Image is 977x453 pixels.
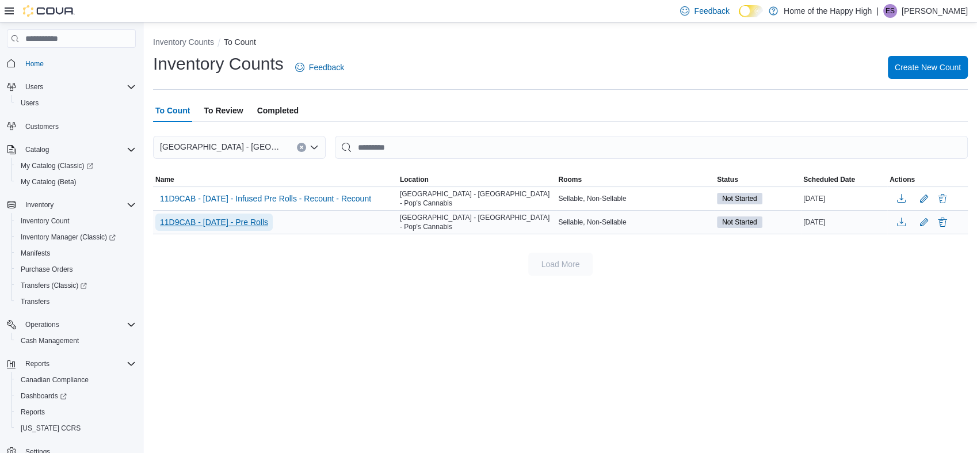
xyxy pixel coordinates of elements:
p: Home of the Happy High [784,4,872,18]
button: 11D9CAB - [DATE] - Pre Rolls [155,214,273,231]
button: Clear input [297,143,306,152]
div: Enzo Schembri [883,4,897,18]
button: Reports [12,404,140,420]
a: Inventory Manager (Classic) [12,229,140,245]
button: Rooms [556,173,715,186]
span: Operations [21,318,136,332]
span: Users [21,80,136,94]
span: Not Started [722,217,757,227]
span: Inventory [21,198,136,212]
button: Inventory Counts [153,37,214,47]
span: [GEOGRAPHIC_DATA] - [GEOGRAPHIC_DATA] - Pop's Cannabis [400,189,554,208]
span: Feedback [694,5,729,17]
a: Inventory Count [16,214,74,228]
button: Delete [936,215,949,229]
a: Purchase Orders [16,262,78,276]
a: Canadian Compliance [16,373,93,387]
span: Inventory Count [16,214,136,228]
button: Inventory [21,198,58,212]
input: Dark Mode [739,5,763,17]
a: Home [21,57,48,71]
button: Purchase Orders [12,261,140,277]
span: To Review [204,99,243,122]
span: Rooms [558,175,582,184]
span: Feedback [309,62,344,73]
span: Inventory [25,200,54,210]
a: Dashboards [12,388,140,404]
span: Transfers (Classic) [21,281,87,290]
button: Canadian Compliance [12,372,140,388]
button: Name [153,173,398,186]
span: Cash Management [16,334,136,348]
a: Inventory Manager (Classic) [16,230,120,244]
span: Transfers (Classic) [16,279,136,292]
button: Inventory [2,197,140,213]
span: Status [717,175,738,184]
button: Users [12,95,140,111]
img: Cova [23,5,75,17]
button: Edit count details [917,214,931,231]
span: Cash Management [21,336,79,345]
a: Customers [21,120,63,134]
button: Operations [21,318,64,332]
a: My Catalog (Classic) [16,159,98,173]
span: Reports [25,359,49,368]
span: Home [21,56,136,70]
span: Not Started [717,216,762,228]
span: Catalog [25,145,49,154]
button: Load More [528,253,593,276]
span: Manifests [21,249,50,258]
span: Inventory Manager (Classic) [21,233,116,242]
span: To Count [155,99,190,122]
a: [US_STATE] CCRS [16,421,85,435]
button: Cash Management [12,333,140,349]
span: Canadian Compliance [21,375,89,385]
span: Create New Count [895,62,961,73]
button: Catalog [2,142,140,158]
a: Transfers (Classic) [12,277,140,294]
a: Dashboards [16,389,71,403]
button: Customers [2,118,140,135]
button: Users [21,80,48,94]
p: [PERSON_NAME] [902,4,968,18]
a: My Catalog (Beta) [16,175,81,189]
span: Dashboards [21,391,67,401]
span: Users [21,98,39,108]
span: Location [400,175,429,184]
span: Operations [25,320,59,329]
span: Completed [257,99,299,122]
span: ES [886,4,895,18]
span: Scheduled Date [803,175,855,184]
span: Actions [890,175,915,184]
button: Catalog [21,143,54,157]
a: Cash Management [16,334,83,348]
span: Not Started [717,193,762,204]
span: Users [16,96,136,110]
a: Manifests [16,246,55,260]
span: Customers [21,119,136,134]
button: Create New Count [888,56,968,79]
button: Edit count details [917,190,931,207]
button: Home [2,55,140,71]
a: Reports [16,405,49,419]
button: Manifests [12,245,140,261]
span: Reports [21,357,136,371]
span: [US_STATE] CCRS [21,424,81,433]
span: Not Started [722,193,757,204]
span: Customers [25,122,59,131]
div: Sellable, Non-Sellable [556,215,715,229]
a: Transfers (Classic) [16,279,91,292]
button: My Catalog (Beta) [12,174,140,190]
span: [GEOGRAPHIC_DATA] - [GEOGRAPHIC_DATA] - Pop's Cannabis [400,213,554,231]
button: Open list of options [310,143,319,152]
span: Transfers [16,295,136,309]
h1: Inventory Counts [153,52,284,75]
button: Delete [936,192,949,205]
button: Transfers [12,294,140,310]
span: Transfers [21,297,49,306]
button: Inventory Count [12,213,140,229]
a: My Catalog (Classic) [12,158,140,174]
span: Manifests [16,246,136,260]
div: [DATE] [801,215,887,229]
